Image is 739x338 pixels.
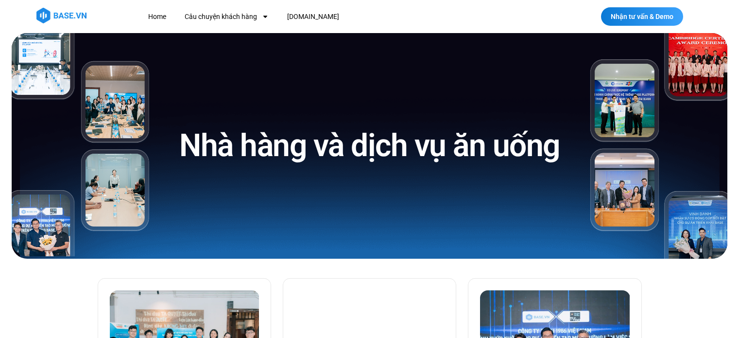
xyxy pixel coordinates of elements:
a: Home [141,8,173,26]
a: Câu chuyện khách hàng [177,8,276,26]
a: [DOMAIN_NAME] [280,8,346,26]
h1: Nhà hàng và dịch vụ ăn uống [179,125,560,166]
span: Nhận tư vấn & Demo [611,13,673,20]
nav: Menu [141,8,517,26]
a: Nhận tư vấn & Demo [601,7,683,26]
